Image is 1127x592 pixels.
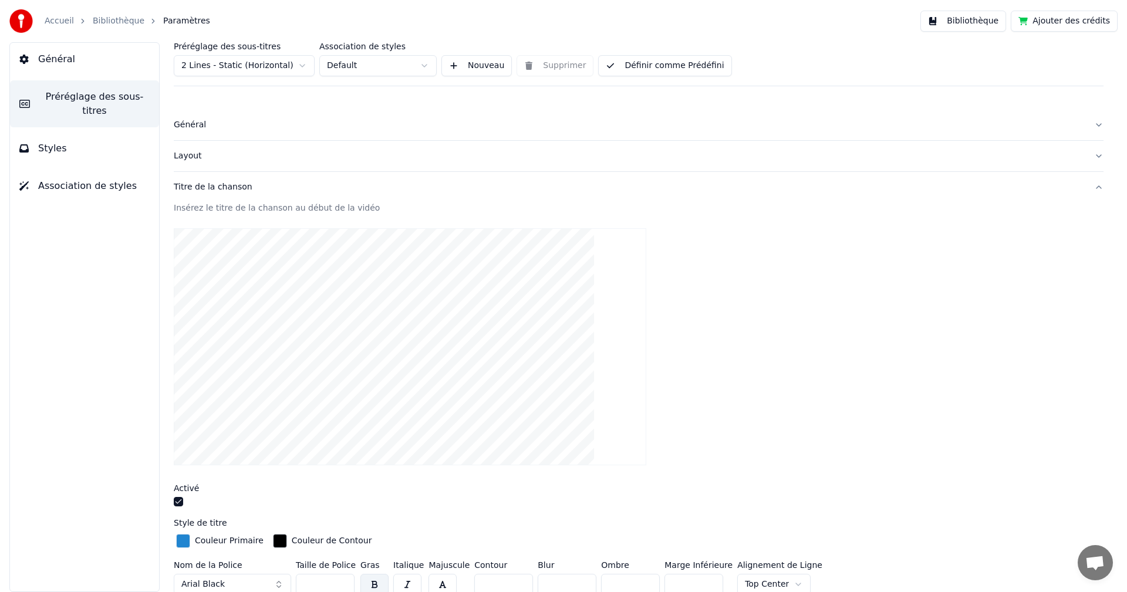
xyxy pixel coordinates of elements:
[664,561,733,569] label: Marge Inférieure
[428,561,470,569] label: Majuscule
[1011,11,1118,32] button: Ajouter des crédits
[598,55,731,76] button: Définir comme Prédéfini
[737,561,822,569] label: Alignement de Ligne
[441,55,512,76] button: Nouveau
[174,42,315,50] label: Préréglage des sous-titres
[174,484,199,492] label: Activé
[296,561,356,569] label: Taille de Police
[10,170,159,202] button: Association de styles
[292,535,372,547] div: Couleur de Contour
[38,179,137,193] span: Association de styles
[10,80,159,127] button: Préréglage des sous-titres
[9,9,33,33] img: youka
[174,172,1104,202] button: Titre de la chanson
[45,15,74,27] a: Accueil
[10,132,159,165] button: Styles
[920,11,1006,32] button: Bibliothèque
[601,561,660,569] label: Ombre
[38,141,67,155] span: Styles
[174,532,266,550] button: Couleur Primaire
[195,535,264,547] div: Couleur Primaire
[39,90,150,118] span: Préréglage des sous-titres
[319,42,437,50] label: Association de styles
[38,52,75,66] span: Général
[174,110,1104,140] button: Général
[1078,545,1113,580] a: Ouvrir le chat
[174,561,291,569] label: Nom de la Police
[360,561,389,569] label: Gras
[393,561,424,569] label: Italique
[474,561,533,569] label: Contour
[93,15,144,27] a: Bibliothèque
[163,15,210,27] span: Paramètres
[174,150,1085,162] div: Layout
[174,181,1085,193] div: Titre de la chanson
[271,532,374,550] button: Couleur de Contour
[174,519,227,527] label: Style de titre
[181,579,225,590] span: Arial Black
[10,43,159,76] button: Général
[174,202,1104,214] div: Insérez le titre de la chanson au début de la vidéo
[174,119,1085,131] div: Général
[45,15,210,27] nav: breadcrumb
[174,141,1104,171] button: Layout
[538,561,596,569] label: Blur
